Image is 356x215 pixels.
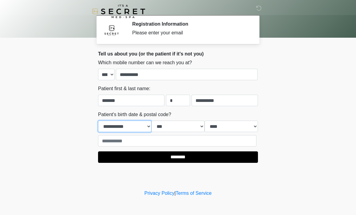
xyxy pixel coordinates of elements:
label: Patient first & last name: [98,85,150,92]
a: Terms of Service [176,191,211,196]
h2: Registration Information [132,21,249,27]
a: Privacy Policy [145,191,175,196]
label: Which mobile number can we reach you at? [98,59,192,66]
a: | [174,191,176,196]
img: Agent Avatar [103,21,121,39]
div: Please enter your email [132,29,249,36]
img: It's A Secret Med Spa Logo [92,5,145,18]
h2: Tell us about you (or the patient if it's not you) [98,51,258,57]
label: Patient's birth date & postal code? [98,111,171,118]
